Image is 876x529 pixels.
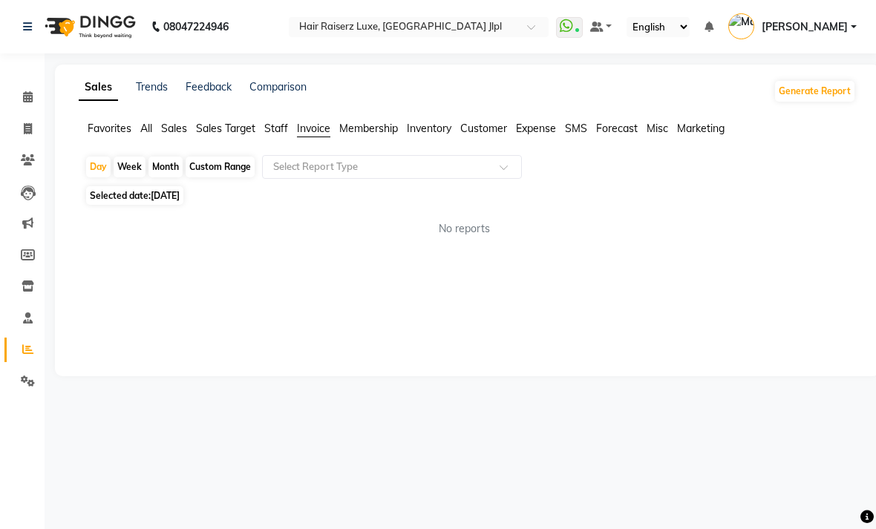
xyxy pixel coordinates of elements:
[140,122,152,135] span: All
[86,186,183,205] span: Selected date:
[38,6,140,47] img: logo
[297,122,330,135] span: Invoice
[460,122,507,135] span: Customer
[151,190,180,201] span: [DATE]
[339,122,398,135] span: Membership
[86,157,111,177] div: Day
[775,81,854,102] button: Generate Report
[516,122,556,135] span: Expense
[439,221,490,237] span: No reports
[407,122,451,135] span: Inventory
[249,80,307,93] a: Comparison
[677,122,725,135] span: Marketing
[114,157,146,177] div: Week
[196,122,255,135] span: Sales Target
[565,122,587,135] span: SMS
[148,157,183,177] div: Month
[163,6,229,47] b: 08047224946
[647,122,668,135] span: Misc
[264,122,288,135] span: Staff
[186,80,232,93] a: Feedback
[79,74,118,101] a: Sales
[88,122,131,135] span: Favorites
[186,157,255,177] div: Custom Range
[728,13,754,39] img: Manpreet Kaur
[762,19,848,35] span: [PERSON_NAME]
[161,122,187,135] span: Sales
[596,122,638,135] span: Forecast
[136,80,168,93] a: Trends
